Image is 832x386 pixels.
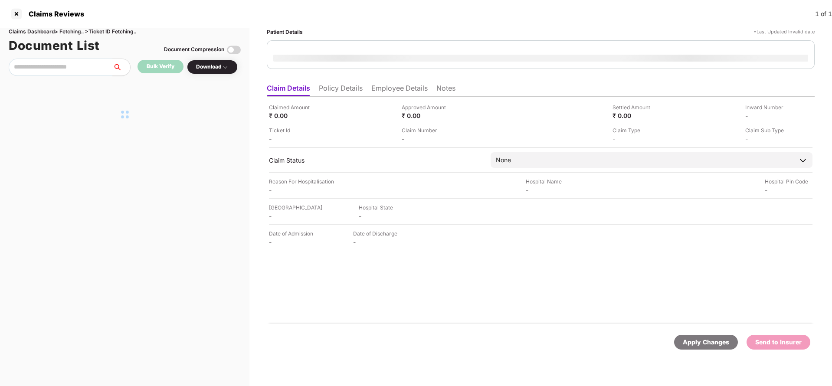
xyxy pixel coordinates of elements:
[613,111,660,120] div: ₹ 0.00
[371,84,428,96] li: Employee Details
[23,10,84,18] div: Claims Reviews
[753,28,815,36] div: *Last Updated Invalid date
[9,28,241,36] div: Claims Dashboard > Fetching.. > Ticket ID Fetching..
[269,229,317,238] div: Date of Admission
[402,103,449,111] div: Approved Amount
[222,64,229,71] img: svg+xml;base64,PHN2ZyBpZD0iRHJvcGRvd24tMzJ4MzIiIHhtbG5zPSJodHRwOi8vd3d3LnczLm9yZy8yMDAwL3N2ZyIgd2...
[613,103,660,111] div: Settled Amount
[799,156,807,165] img: downArrowIcon
[9,36,100,55] h1: Document List
[267,84,310,96] li: Claim Details
[164,46,224,54] div: Document Compression
[745,111,793,120] div: -
[269,203,322,212] div: [GEOGRAPHIC_DATA]
[269,177,334,186] div: Reason For Hospitalisation
[402,126,449,134] div: Claim Number
[359,212,406,220] div: -
[269,111,317,120] div: ₹ 0.00
[436,84,455,96] li: Notes
[269,212,317,220] div: -
[402,111,449,120] div: ₹ 0.00
[815,9,832,19] div: 1 of 1
[683,337,729,347] div: Apply Changes
[112,59,131,76] button: search
[765,177,812,186] div: Hospital Pin Code
[112,64,130,71] span: search
[227,43,241,57] img: svg+xml;base64,PHN2ZyBpZD0iVG9nZ2xlLTMyeDMyIiB4bWxucz0iaHR0cDovL3d3dy53My5vcmcvMjAwMC9zdmciIHdpZH...
[496,155,511,165] div: None
[196,63,229,71] div: Download
[269,238,317,246] div: -
[359,203,406,212] div: Hospital State
[765,186,812,194] div: -
[755,337,802,347] div: Send to Insurer
[319,84,363,96] li: Policy Details
[613,126,660,134] div: Claim Type
[526,177,573,186] div: Hospital Name
[402,134,449,143] div: -
[745,126,793,134] div: Claim Sub Type
[267,28,303,36] div: Patient Details
[269,156,482,164] div: Claim Status
[353,238,401,246] div: -
[745,103,793,111] div: Inward Number
[269,186,317,194] div: -
[147,62,174,71] div: Bulk Verify
[269,126,317,134] div: Ticket Id
[269,103,317,111] div: Claimed Amount
[269,134,317,143] div: -
[353,229,401,238] div: Date of Discharge
[526,186,573,194] div: -
[613,134,660,143] div: -
[745,134,793,143] div: -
